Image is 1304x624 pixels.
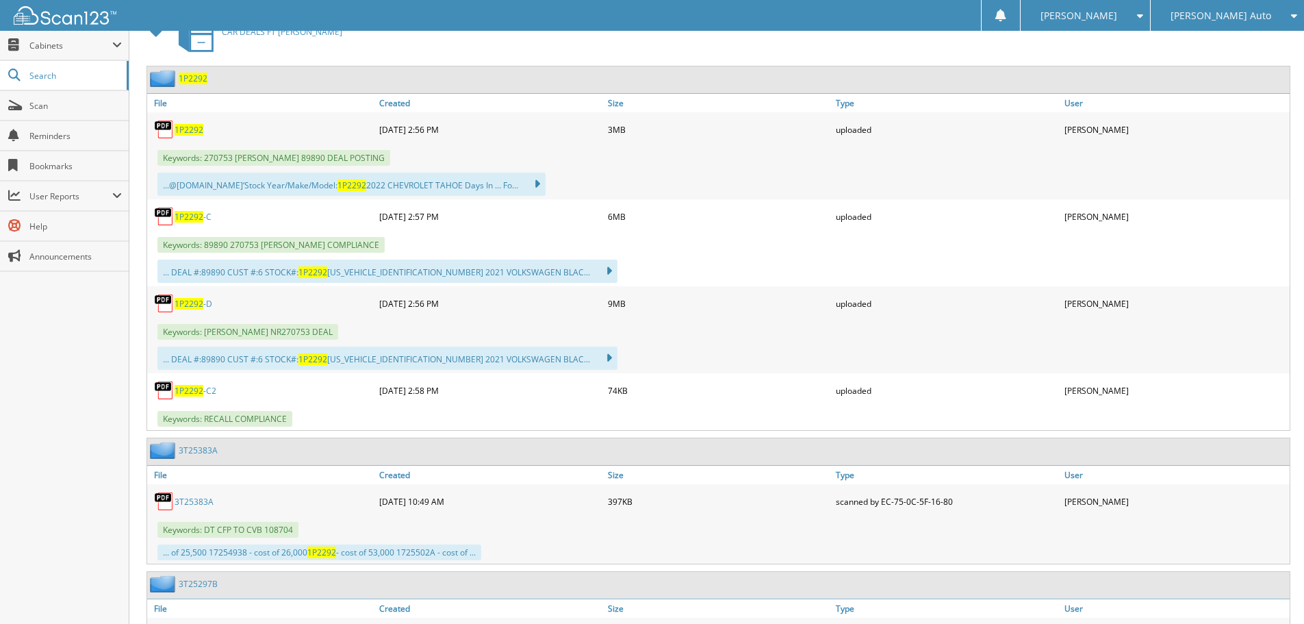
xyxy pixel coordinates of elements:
[1061,377,1290,404] div: [PERSON_NAME]
[157,150,390,166] span: Keywords: 270753 [PERSON_NAME] 89890 DEAL POSTING
[376,377,604,404] div: [DATE] 2:58 PM
[157,545,481,560] div: ... of 25,500 17254938 - cost of 26,000 - cost of 53,000 1725502A - cost of ...
[604,94,833,112] a: Size
[832,488,1061,515] div: scanned by EC-75-0C-5F-16-80
[832,94,1061,112] a: Type
[150,70,179,87] img: folder2.png
[175,211,203,223] span: 1P2292
[1236,558,1304,624] iframe: Chat Widget
[832,377,1061,404] div: uploaded
[157,324,338,340] span: Keywords: [PERSON_NAME] NR270753 DEAL
[29,221,122,232] span: Help
[1061,488,1290,515] div: [PERSON_NAME]
[154,380,175,401] img: PDF.png
[604,116,833,143] div: 3MB
[604,203,833,230] div: 6MB
[376,290,604,317] div: [DATE] 2:56 PM
[1061,116,1290,143] div: [PERSON_NAME]
[179,445,218,456] a: 3T25383A
[1061,466,1290,484] a: User
[170,5,342,59] a: CAR DEALS FT [PERSON_NAME]
[376,488,604,515] div: [DATE] 10:49 AM
[147,599,376,618] a: File
[604,290,833,317] div: 9MB
[222,26,342,38] span: CAR DEALS FT [PERSON_NAME]
[376,116,604,143] div: [DATE] 2:56 PM
[29,160,122,172] span: Bookmarks
[832,290,1061,317] div: uploaded
[147,94,376,112] a: File
[376,94,604,112] a: Created
[604,377,833,404] div: 74KB
[179,73,207,84] a: 1P2292
[1061,290,1290,317] div: [PERSON_NAME]
[29,40,112,51] span: Cabinets
[376,466,604,484] a: Created
[604,466,833,484] a: Size
[154,293,175,314] img: PDF.png
[147,466,376,484] a: File
[1171,12,1271,20] span: [PERSON_NAME] Auto
[298,353,327,365] span: 1P2292
[157,347,617,370] div: ... DEAL #:89890 CUST #:6 STOCK#: [US_VEHICLE_IDENTIFICATION_NUMBER] 2021 VOLKSWAGEN BLAC...
[604,488,833,515] div: 397KB
[154,206,175,227] img: PDF.png
[376,599,604,618] a: Created
[29,251,122,262] span: Announcements
[150,575,179,592] img: folder2.png
[157,522,298,538] span: Keywords: DT CFP TO CVB 108704
[307,547,336,558] span: 1P2292
[832,203,1061,230] div: uploaded
[175,211,212,223] a: 1P2292-C
[157,260,617,283] div: ... DEAL #:89890 CUST #:6 STOCK#: [US_VEHICLE_IDENTIFICATION_NUMBER] 2021 VOLKSWAGEN BLAC...
[298,266,327,278] span: 1P2292
[1061,203,1290,230] div: [PERSON_NAME]
[150,442,179,459] img: folder2.png
[832,599,1061,618] a: Type
[376,203,604,230] div: [DATE] 2:57 PM
[175,496,214,508] a: 3T25383A
[157,237,385,253] span: Keywords: 89890 270753 [PERSON_NAME] COMPLIANCE
[832,466,1061,484] a: Type
[175,385,216,397] a: 1P2292-C2
[175,124,203,136] a: 1P2292
[154,491,175,512] img: PDF.png
[337,179,366,191] span: 1P2292
[154,119,175,140] img: PDF.png
[179,578,218,590] a: 3T25297B
[1061,94,1290,112] a: User
[29,100,122,112] span: Scan
[175,298,203,310] span: 1P2292
[29,130,122,142] span: Reminders
[157,173,546,196] div: ...@[DOMAIN_NAME] ‘Stock Year/Make/Model: 2022 CHEVROLET TAHOE Days In ... Fo...
[1061,599,1290,618] a: User
[175,385,203,397] span: 1P2292
[832,116,1061,143] div: uploaded
[604,599,833,618] a: Size
[14,6,116,25] img: scan123-logo-white.svg
[29,190,112,202] span: User Reports
[1040,12,1117,20] span: [PERSON_NAME]
[29,70,120,82] span: Search
[175,298,212,310] a: 1P2292-D
[157,411,292,427] span: Keywords: RECALL COMPLIANCE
